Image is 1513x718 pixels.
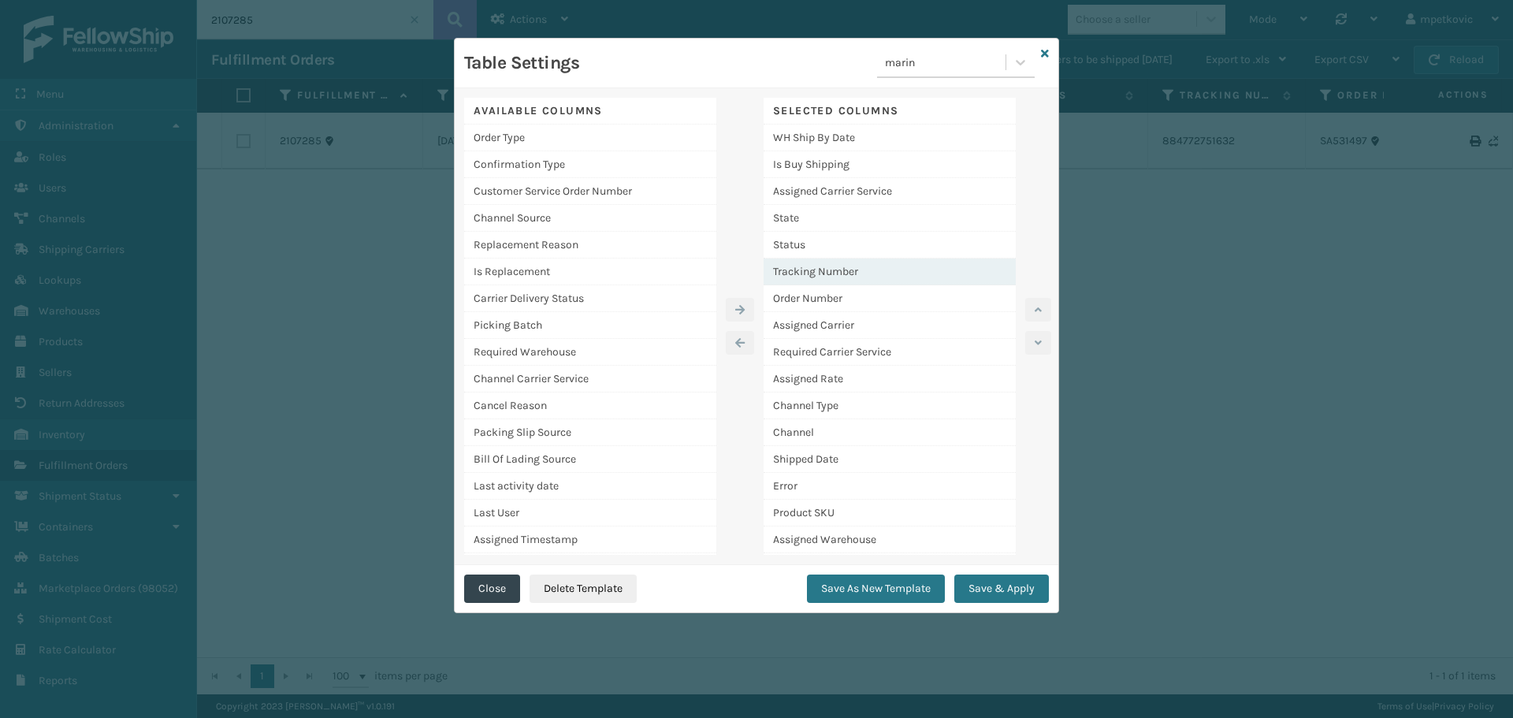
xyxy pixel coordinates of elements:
[764,553,1016,580] div: Shipping Address City
[885,54,1007,71] div: marin
[764,232,1016,259] div: Status
[464,98,716,125] div: Available Columns
[464,205,716,232] div: Channel Source
[764,473,1016,500] div: Error
[464,51,579,75] h3: Table Settings
[954,575,1049,603] button: Save & Apply
[464,259,716,285] div: Is Replacement
[464,446,716,473] div: Bill Of Lading Source
[764,419,1016,446] div: Channel
[464,366,716,392] div: Channel Carrier Service
[464,178,716,205] div: Customer Service Order Number
[764,339,1016,366] div: Required Carrier Service
[807,575,945,603] button: Save As New Template
[764,98,1016,125] div: Selected Columns
[464,553,716,579] div: Excluded Benefits
[464,339,716,366] div: Required Warehouse
[764,125,1016,151] div: WH Ship By Date
[764,366,1016,392] div: Assigned Rate
[764,178,1016,205] div: Assigned Carrier Service
[464,125,716,151] div: Order Type
[464,575,520,603] button: Close
[764,392,1016,419] div: Channel Type
[464,285,716,312] div: Carrier Delivery Status
[530,575,637,603] button: Delete Template
[464,312,716,339] div: Picking Batch
[764,259,1016,285] div: Tracking Number
[464,526,716,553] div: Assigned Timestamp
[764,151,1016,178] div: Is Buy Shipping
[464,500,716,526] div: Last User
[464,419,716,446] div: Packing Slip Source
[764,500,1016,526] div: Product SKU
[464,232,716,259] div: Replacement Reason
[764,312,1016,339] div: Assigned Carrier
[764,285,1016,312] div: Order Number
[764,205,1016,232] div: State
[464,151,716,178] div: Confirmation Type
[764,526,1016,553] div: Assigned Warehouse
[464,473,716,500] div: Last activity date
[764,446,1016,473] div: Shipped Date
[464,392,716,419] div: Cancel Reason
